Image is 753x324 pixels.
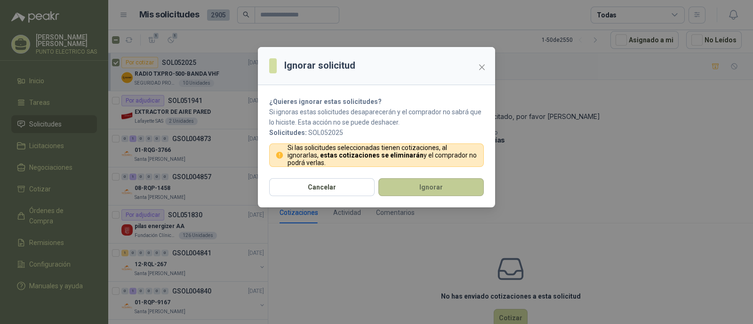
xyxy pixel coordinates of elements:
p: Si ignoras estas solicitudes desaparecerán y el comprador no sabrá que lo hiciste. Esta acción no... [269,107,484,127]
p: SOL052025 [269,127,484,138]
span: close [478,63,486,71]
h3: Ignorar solicitud [284,58,355,73]
b: Solicitudes: [269,129,307,136]
p: Si las solicitudes seleccionadas tienen cotizaciones, al ignorarlas, y el comprador no podrá verlas. [288,144,478,166]
button: Close [474,60,489,75]
strong: ¿Quieres ignorar estas solicitudes? [269,98,382,105]
strong: estas cotizaciones se eliminarán [320,151,424,159]
button: Ignorar [378,178,484,196]
button: Cancelar [269,178,375,196]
